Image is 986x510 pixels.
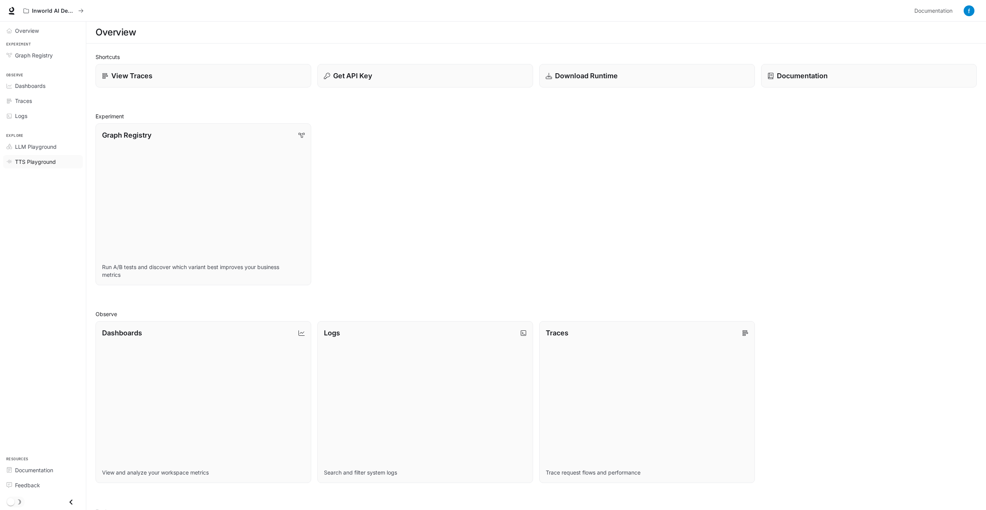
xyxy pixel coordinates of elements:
[333,71,372,81] p: Get API Key
[96,25,136,40] h1: Overview
[555,71,618,81] p: Download Runtime
[111,71,153,81] p: View Traces
[15,27,39,35] span: Overview
[96,112,977,120] h2: Experiment
[324,469,527,476] p: Search and filter system logs
[961,3,977,19] button: User avatar
[539,64,755,88] a: Download Runtime
[15,51,53,59] span: Graph Registry
[15,466,53,474] span: Documentation
[102,130,151,140] p: Graph Registry
[3,24,83,37] a: Overview
[324,328,340,338] p: Logs
[96,321,311,483] a: DashboardsView and analyze your workspace metrics
[96,64,311,88] a: View Traces
[15,112,27,120] span: Logs
[317,64,533,88] button: Get API Key
[62,494,80,510] button: Close drawer
[20,3,87,19] button: All workspaces
[3,140,83,153] a: LLM Playground
[7,497,15,506] span: Dark mode toggle
[914,6,952,16] span: Documentation
[96,310,977,318] h2: Observe
[3,463,83,477] a: Documentation
[761,64,977,88] a: Documentation
[32,8,75,14] p: Inworld AI Demos
[15,82,45,90] span: Dashboards
[15,481,40,489] span: Feedback
[3,155,83,168] a: TTS Playground
[317,321,533,483] a: LogsSearch and filter system logs
[911,3,958,19] a: Documentation
[3,478,83,492] a: Feedback
[546,469,748,476] p: Trace request flows and performance
[102,469,305,476] p: View and analyze your workspace metrics
[539,321,755,483] a: TracesTrace request flows and performance
[96,53,977,61] h2: Shortcuts
[777,71,828,81] p: Documentation
[3,79,83,93] a: Dashboards
[96,123,311,285] a: Graph RegistryRun A/B tests and discover which variant best improves your business metrics
[15,143,57,151] span: LLM Playground
[3,94,83,108] a: Traces
[15,158,56,166] span: TTS Playground
[3,109,83,123] a: Logs
[102,263,305,279] p: Run A/B tests and discover which variant best improves your business metrics
[102,328,142,338] p: Dashboards
[3,49,83,62] a: Graph Registry
[15,97,32,105] span: Traces
[546,328,568,338] p: Traces
[964,5,974,16] img: User avatar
